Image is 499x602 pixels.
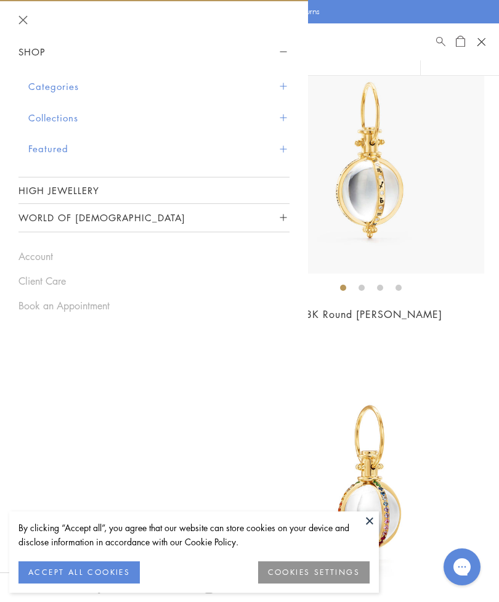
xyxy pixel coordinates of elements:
button: COOKIES SETTINGS [258,561,370,584]
iframe: Gorgias live chat messenger [437,544,487,590]
button: Categories [28,71,290,102]
a: Account [18,250,290,263]
a: High Jewellery [18,177,290,203]
button: Close navigation [18,15,28,25]
div: By clicking “Accept all”, you agree that our website can store cookies on your device and disclos... [18,521,370,549]
button: Open navigation [472,33,490,51]
a: Facebook [94,580,104,594]
nav: Sidebar navigation [18,38,290,232]
a: Search [436,35,445,49]
a: Instagram [204,580,214,594]
button: Collections [28,102,290,134]
button: ACCEPT ALL COOKIES [18,561,140,584]
a: Open Shopping Bag [456,35,465,49]
a: Client Care [18,274,290,288]
a: 18K Round [PERSON_NAME] [299,307,442,321]
img: 18K Classic Rainbow Amulet [257,369,484,596]
button: Shop [18,38,290,66]
button: World of [DEMOGRAPHIC_DATA] [18,204,290,232]
a: Book an Appointment [18,299,290,312]
img: 18K Round Astrid Amulet [257,46,484,274]
button: Featured [28,133,290,165]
